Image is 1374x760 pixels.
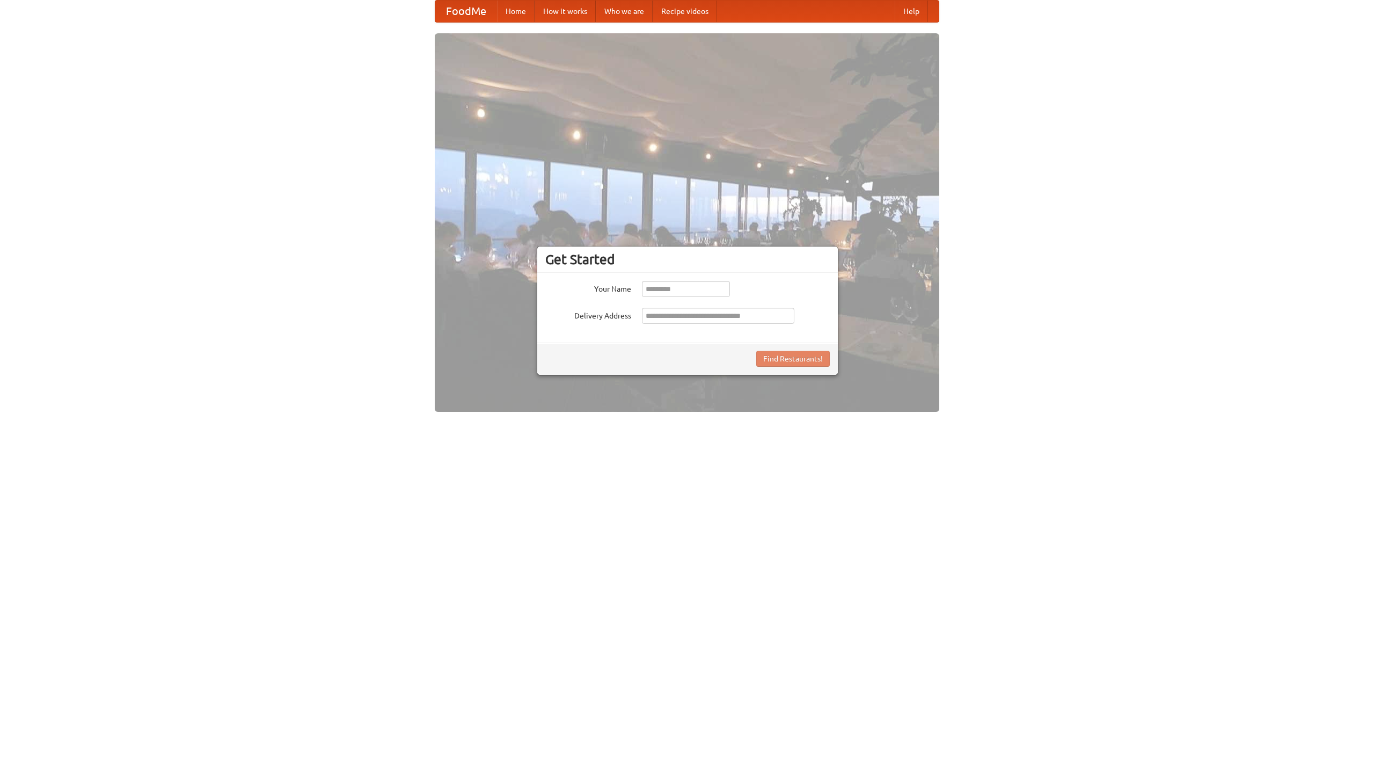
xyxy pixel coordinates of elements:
h3: Get Started [545,251,830,267]
label: Your Name [545,281,631,294]
a: FoodMe [435,1,497,22]
label: Delivery Address [545,308,631,321]
a: How it works [535,1,596,22]
button: Find Restaurants! [756,351,830,367]
a: Home [497,1,535,22]
a: Who we are [596,1,653,22]
a: Recipe videos [653,1,717,22]
a: Help [895,1,928,22]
